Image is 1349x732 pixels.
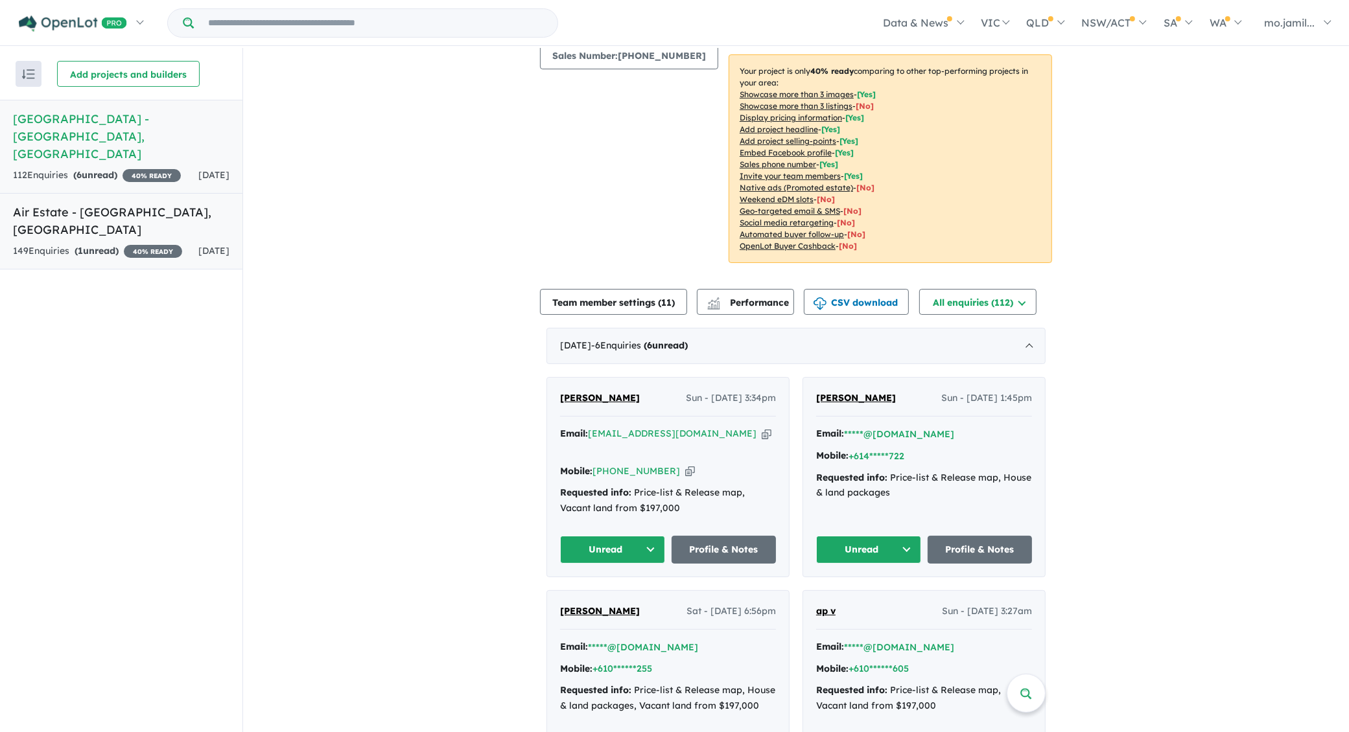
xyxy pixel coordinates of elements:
[644,339,688,351] strong: ( unread)
[560,663,592,674] strong: Mobile:
[740,229,844,239] u: Automated buyer follow-up
[75,245,119,257] strong: ( unread)
[856,101,874,111] span: [ No ]
[560,683,776,714] div: Price-list & Release map, House & land packages, Vacant land from $197,000
[816,605,836,617] span: ap v
[740,101,852,111] u: Showcase more than 3 listings
[928,536,1033,564] a: Profile & Notes
[560,392,640,404] span: [PERSON_NAME]
[740,113,842,122] u: Display pricing information
[198,169,229,181] span: [DATE]
[685,464,695,478] button: Copy
[740,124,818,134] u: Add project headline
[560,485,776,516] div: Price-list & Release map, Vacant land from $197,000
[686,604,776,619] span: Sat - [DATE] 6:56pm
[817,194,835,204] span: [No]
[844,171,863,181] span: [ Yes ]
[560,536,665,564] button: Unread
[837,218,855,227] span: [No]
[707,301,720,310] img: bar-chart.svg
[816,536,921,564] button: Unread
[919,289,1037,315] button: All enquiries (112)
[686,391,776,406] span: Sun - [DATE] 3:34pm
[78,245,83,257] span: 1
[942,604,1032,619] span: Sun - [DATE] 3:27am
[709,297,789,308] span: Performance
[560,684,631,696] strong: Requested info:
[839,136,858,146] span: [ Yes ]
[816,684,887,696] strong: Requested info:
[740,89,854,99] u: Showcase more than 3 images
[13,110,229,163] h5: [GEOGRAPHIC_DATA] - [GEOGRAPHIC_DATA] , [GEOGRAPHIC_DATA]
[729,54,1052,263] p: Your project is only comparing to other top-performing projects in your area: - - - - - - - - - -...
[198,245,229,257] span: [DATE]
[839,241,857,251] span: [No]
[546,328,1046,364] div: [DATE]
[19,16,127,32] img: Openlot PRO Logo White
[740,183,853,192] u: Native ads (Promoted estate)
[124,245,182,258] span: 40 % READY
[740,148,832,157] u: Embed Facebook profile
[661,297,672,308] span: 11
[1264,16,1315,29] span: mo.jamil...
[123,169,181,182] span: 40 % READY
[835,148,854,157] span: [ Yes ]
[57,61,200,87] button: Add projects and builders
[708,297,720,304] img: line-chart.svg
[762,427,771,440] button: Copy
[816,450,849,461] strong: Mobile:
[196,9,555,37] input: Try estate name, suburb, builder or developer
[560,428,588,439] strong: Email:
[73,169,117,181] strong: ( unread)
[740,218,834,227] u: Social media retargeting
[845,113,864,122] span: [ Yes ]
[740,136,836,146] u: Add project selling-points
[560,605,640,617] span: [PERSON_NAME]
[941,391,1032,406] span: Sun - [DATE] 1:45pm
[560,465,592,477] strong: Mobile:
[816,470,1032,501] div: Price-list & Release map, House & land packages
[672,536,777,564] a: Profile & Notes
[740,206,840,216] u: Geo-targeted email & SMS
[740,159,816,169] u: Sales phone number
[740,241,836,251] u: OpenLot Buyer Cashback
[647,339,652,351] span: 6
[821,124,840,134] span: [ Yes ]
[560,486,631,498] strong: Requested info:
[857,89,876,99] span: [ Yes ]
[591,339,688,351] span: - 6 Enquir ies
[816,391,896,406] a: [PERSON_NAME]
[816,663,849,674] strong: Mobile:
[588,428,757,439] a: [EMAIL_ADDRESS][DOMAIN_NAME]
[560,641,588,652] strong: Email:
[560,604,640,619] a: [PERSON_NAME]
[22,69,35,79] img: sort.svg
[816,392,896,404] span: [PERSON_NAME]
[740,171,841,181] u: Invite your team members
[560,391,640,406] a: [PERSON_NAME]
[816,428,844,439] strong: Email:
[816,641,844,652] strong: Email:
[740,194,814,204] u: Weekend eDM slots
[76,169,82,181] span: 6
[819,159,838,169] span: [ Yes ]
[814,297,827,310] img: download icon
[816,472,887,483] strong: Requested info:
[13,203,229,238] h5: Air Estate - [GEOGRAPHIC_DATA] , [GEOGRAPHIC_DATA]
[540,42,718,69] button: Sales Number:[PHONE_NUMBER]
[13,168,181,183] div: 112 Enquir ies
[816,604,836,619] a: ap v
[816,683,1032,714] div: Price-list & Release map, Vacant land from $197,000
[804,289,909,315] button: CSV download
[697,289,794,315] button: Performance
[810,66,854,76] b: 40 % ready
[856,183,874,192] span: [No]
[847,229,865,239] span: [No]
[540,289,687,315] button: Team member settings (11)
[13,244,182,259] div: 149 Enquir ies
[592,465,680,477] a: [PHONE_NUMBER]
[843,206,862,216] span: [No]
